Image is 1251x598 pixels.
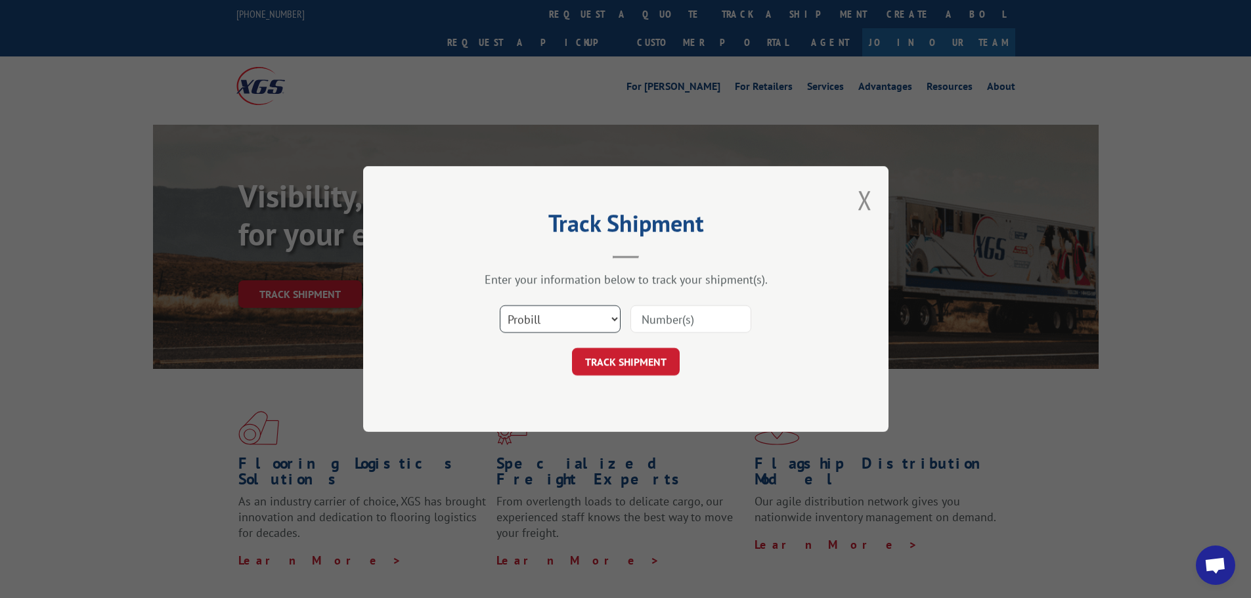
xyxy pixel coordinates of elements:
h2: Track Shipment [429,214,823,239]
div: Enter your information below to track your shipment(s). [429,272,823,287]
button: Close modal [858,182,872,217]
input: Number(s) [630,305,751,333]
button: TRACK SHIPMENT [572,348,680,375]
div: Open chat [1196,545,1235,585]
